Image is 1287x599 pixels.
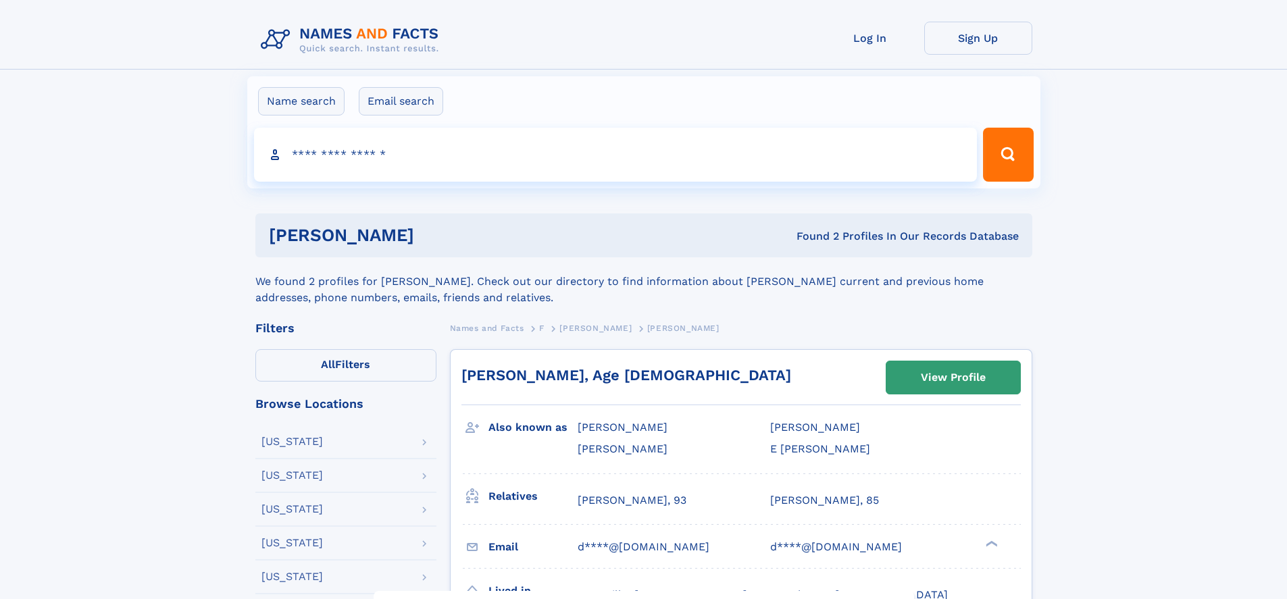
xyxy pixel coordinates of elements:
[254,128,978,182] input: search input
[982,539,999,548] div: ❯
[816,22,924,55] a: Log In
[261,571,323,582] div: [US_STATE]
[261,538,323,548] div: [US_STATE]
[261,504,323,515] div: [US_STATE]
[255,322,436,334] div: Filters
[605,229,1019,244] div: Found 2 Profiles In Our Records Database
[488,485,578,508] h3: Relatives
[539,319,545,336] a: F
[886,361,1020,394] a: View Profile
[269,227,605,244] h1: [PERSON_NAME]
[647,323,720,333] span: [PERSON_NAME]
[261,436,323,447] div: [US_STATE]
[450,319,524,336] a: Names and Facts
[255,398,436,410] div: Browse Locations
[255,349,436,382] label: Filters
[488,536,578,558] h3: Email
[770,421,860,434] span: [PERSON_NAME]
[539,323,545,333] span: F
[261,470,323,481] div: [US_STATE]
[770,493,879,508] a: [PERSON_NAME], 85
[921,362,986,393] div: View Profile
[559,319,632,336] a: [PERSON_NAME]
[983,128,1033,182] button: Search Button
[578,442,667,455] span: [PERSON_NAME]
[321,358,335,371] span: All
[578,493,686,508] a: [PERSON_NAME], 93
[255,22,450,58] img: Logo Names and Facts
[258,87,345,115] label: Name search
[578,421,667,434] span: [PERSON_NAME]
[924,22,1032,55] a: Sign Up
[461,367,791,384] a: [PERSON_NAME], Age [DEMOGRAPHIC_DATA]
[488,416,578,439] h3: Also known as
[559,323,632,333] span: [PERSON_NAME]
[359,87,443,115] label: Email search
[770,442,870,455] span: E [PERSON_NAME]
[255,257,1032,306] div: We found 2 profiles for [PERSON_NAME]. Check out our directory to find information about [PERSON_...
